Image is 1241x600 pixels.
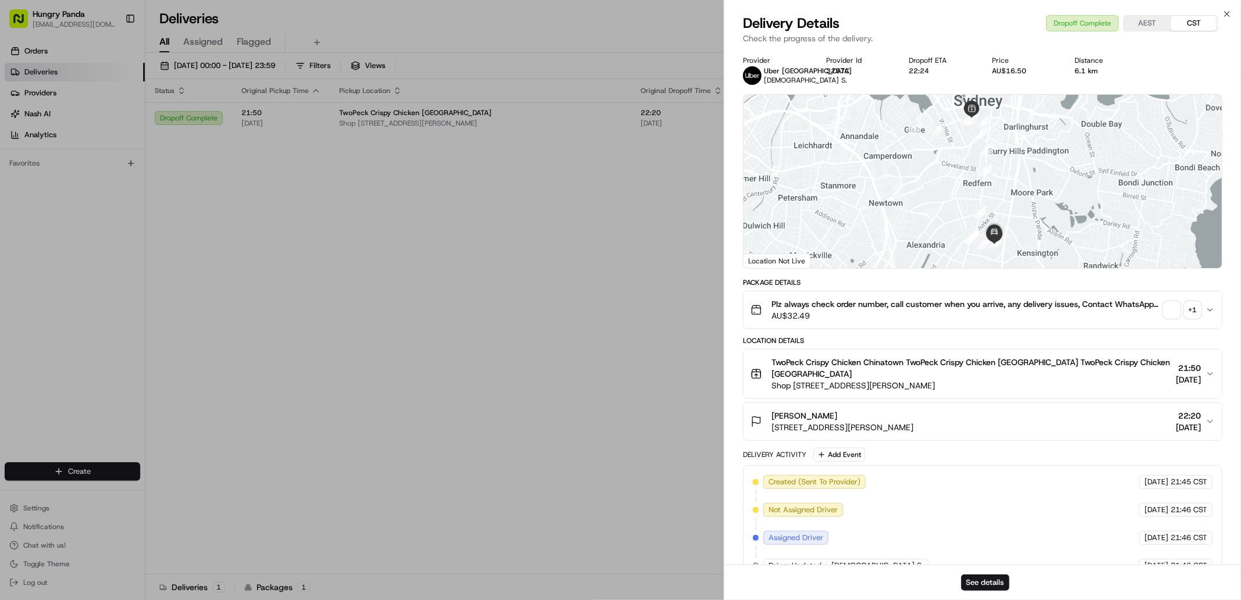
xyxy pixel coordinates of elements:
[744,291,1222,328] button: Plz always check order number, call customer when you arrive, any delivery issues, Contact WhatsA...
[110,260,187,272] span: API Documentation
[1144,477,1168,487] span: [DATE]
[978,236,991,249] div: 18
[1075,66,1140,76] div: 6.1 km
[743,66,762,85] img: uber-new-logo.jpeg
[116,288,141,297] span: Pylon
[52,123,160,132] div: We're available if you need us!
[771,422,913,433] span: [STREET_ADDRESS][PERSON_NAME]
[826,56,891,65] div: Provider Id
[932,122,945,135] div: 2
[743,14,840,33] span: Delivery Details
[1171,560,1207,571] span: 21:46 CST
[831,560,923,571] span: [DEMOGRAPHIC_DATA] S.
[1171,16,1217,31] button: CST
[743,56,808,65] div: Provider
[103,212,126,221] span: 8月7日
[7,255,94,276] a: 📗Knowledge Base
[992,66,1057,76] div: AU$16.50
[966,229,979,242] div: 17
[771,380,1171,391] span: Shop [STREET_ADDRESS][PERSON_NAME]
[771,410,837,422] span: [PERSON_NAME]
[771,356,1171,380] span: TwoPeck Crispy Chicken Chinatown TwoPeck Crispy Chicken [GEOGRAPHIC_DATA] TwoPeck Crispy Chicken ...
[1144,533,1168,543] span: [DATE]
[24,111,45,132] img: 1727276513143-84d647e1-66c0-4f92-a045-3c9f9f5dfd92
[38,180,42,190] span: •
[1176,362,1201,374] span: 21:50
[962,113,975,126] div: 3
[769,560,822,571] span: Driver Updated
[764,66,852,76] span: Uber [GEOGRAPHIC_DATA]
[1176,410,1201,422] span: 22:20
[82,288,141,297] a: Powered byPylon
[979,163,992,176] div: 10
[965,228,978,241] div: 13
[1124,16,1171,31] button: AEST
[769,533,823,543] span: Assigned Driver
[965,227,978,240] div: 12
[964,231,977,244] div: 14
[744,403,1222,440] button: [PERSON_NAME][STREET_ADDRESS][PERSON_NAME]22:20[DATE]
[966,228,979,241] div: 16
[771,310,1159,322] span: AU$32.49
[813,448,865,462] button: Add Event
[973,206,986,219] div: 11
[23,212,33,222] img: 1736555255976-a54dd68f-1ca7-489b-9aae-adbdc363a1c4
[826,66,849,76] button: 3257C
[12,47,212,65] p: Welcome 👋
[961,574,1009,591] button: See details
[744,349,1222,398] button: TwoPeck Crispy Chicken Chinatown TwoPeck Crispy Chicken [GEOGRAPHIC_DATA] TwoPeck Crispy Chicken ...
[97,212,101,221] span: •
[30,75,192,87] input: Clear
[12,201,30,219] img: Asif Zaman Khan
[743,450,806,459] div: Delivery Activity
[743,278,1222,287] div: Package Details
[94,255,191,276] a: 💻API Documentation
[12,151,74,160] div: Past conversations
[1185,302,1201,318] div: + 1
[1171,533,1207,543] span: 21:46 CST
[743,33,1222,44] p: Check the progress of the delivery.
[771,298,1159,310] span: Plz always check order number, call customer when you arrive, any delivery issues, Contact WhatsA...
[45,180,73,190] span: 8:30 PM
[769,477,860,487] span: Created (Sent To Provider)
[1144,560,1168,571] span: [DATE]
[1171,505,1207,515] span: 21:46 CST
[980,142,993,155] div: 9
[1176,422,1201,433] span: [DATE]
[12,111,33,132] img: 1736555255976-a54dd68f-1ca7-489b-9aae-adbdc363a1c4
[1075,56,1140,65] div: Distance
[769,505,838,515] span: Not Assigned Driver
[908,123,921,135] div: 1
[98,261,108,270] div: 💻
[198,115,212,128] button: Start new chat
[1171,477,1207,487] span: 21:45 CST
[909,66,974,76] div: 22:24
[1144,505,1168,515] span: [DATE]
[744,253,810,268] div: Location Not Live
[764,76,847,85] span: [DEMOGRAPHIC_DATA] S.
[976,116,989,128] div: 7
[975,126,988,139] div: 8
[36,212,94,221] span: [PERSON_NAME]
[743,336,1222,345] div: Location Details
[23,260,89,272] span: Knowledge Base
[1176,374,1201,385] span: [DATE]
[12,12,35,35] img: Nash
[1164,302,1201,318] button: +1
[909,56,974,65] div: Dropoff ETA
[52,111,191,123] div: Start new chat
[12,261,21,270] div: 📗
[992,56,1057,65] div: Price
[180,149,212,163] button: See all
